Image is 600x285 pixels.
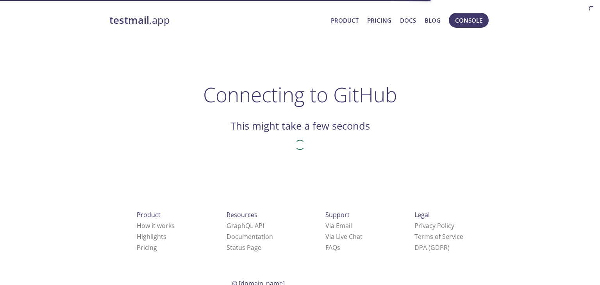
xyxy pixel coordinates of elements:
a: Blog [425,15,441,25]
a: Highlights [137,232,166,241]
strong: testmail [109,13,149,27]
span: Product [137,210,161,219]
a: Pricing [367,15,391,25]
a: Privacy Policy [414,221,454,230]
a: Pricing [137,243,157,252]
button: Console [449,13,489,28]
h1: Connecting to GitHub [203,83,397,106]
a: How it works [137,221,175,230]
a: Via Email [325,221,352,230]
a: FAQ [325,243,340,252]
span: s [337,243,340,252]
span: Resources [227,210,257,219]
span: Support [325,210,350,219]
a: Status Page [227,243,261,252]
a: DPA (GDPR) [414,243,450,252]
a: Via Live Chat [325,232,362,241]
a: Terms of Service [414,232,463,241]
a: Docs [400,15,416,25]
span: Console [455,15,482,25]
a: Product [331,15,359,25]
a: Documentation [227,232,273,241]
span: Legal [414,210,430,219]
h2: This might take a few seconds [230,119,370,133]
a: GraphQL API [227,221,264,230]
a: testmail.app [109,14,325,27]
